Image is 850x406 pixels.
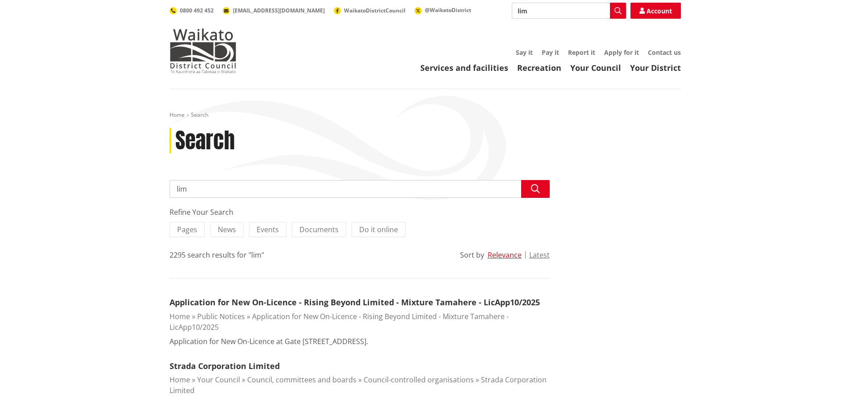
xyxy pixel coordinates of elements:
[364,375,474,385] a: Council-controlled organisations
[197,375,240,385] a: Your Council
[170,312,509,332] a: Application for New On-Licence - Rising Beyond Limited - Mixture Tamahere - LicApp10/2025
[170,250,264,260] div: 2295 search results for "lim"
[170,375,547,395] a: Strada Corporation Limited
[604,48,639,57] a: Apply for it
[299,225,339,234] span: Documents
[233,7,325,14] span: [EMAIL_ADDRESS][DOMAIN_NAME]
[568,48,595,57] a: Report it
[425,6,471,14] span: @WaikatoDistrict
[218,225,236,234] span: News
[517,62,561,73] a: Recreation
[170,207,550,217] div: Refine Your Search
[170,180,550,198] input: Search input
[460,250,484,260] div: Sort by
[177,225,197,234] span: Pages
[488,251,522,259] button: Relevance
[170,361,280,371] a: Strada Corporation Limited
[247,375,357,385] a: Council, committees and boards
[223,7,325,14] a: [EMAIL_ADDRESS][DOMAIN_NAME]
[170,111,681,119] nav: breadcrumb
[170,336,368,347] p: Application for New On-Licence at Gate [STREET_ADDRESS].
[529,251,550,259] button: Latest
[809,369,841,401] iframe: Messenger Launcher
[630,62,681,73] a: Your District
[257,225,279,234] span: Events
[359,225,398,234] span: Do it online
[512,3,626,19] input: Search input
[175,128,235,154] h1: Search
[516,48,533,57] a: Say it
[170,29,236,73] img: Waikato District Council - Te Kaunihera aa Takiwaa o Waikato
[170,375,190,385] a: Home
[191,111,208,119] span: Search
[344,7,406,14] span: WaikatoDistrictCouncil
[197,312,245,321] a: Public Notices
[170,111,185,119] a: Home
[180,7,214,14] span: 0800 492 452
[170,297,540,308] a: Application for New On-Licence - Rising Beyond Limited - Mixture Tamahere - LicApp10/2025
[415,6,471,14] a: @WaikatoDistrict
[630,3,681,19] a: Account
[570,62,621,73] a: Your Council
[542,48,559,57] a: Pay it
[170,312,190,321] a: Home
[648,48,681,57] a: Contact us
[420,62,508,73] a: Services and facilities
[170,7,214,14] a: 0800 492 452
[334,7,406,14] a: WaikatoDistrictCouncil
